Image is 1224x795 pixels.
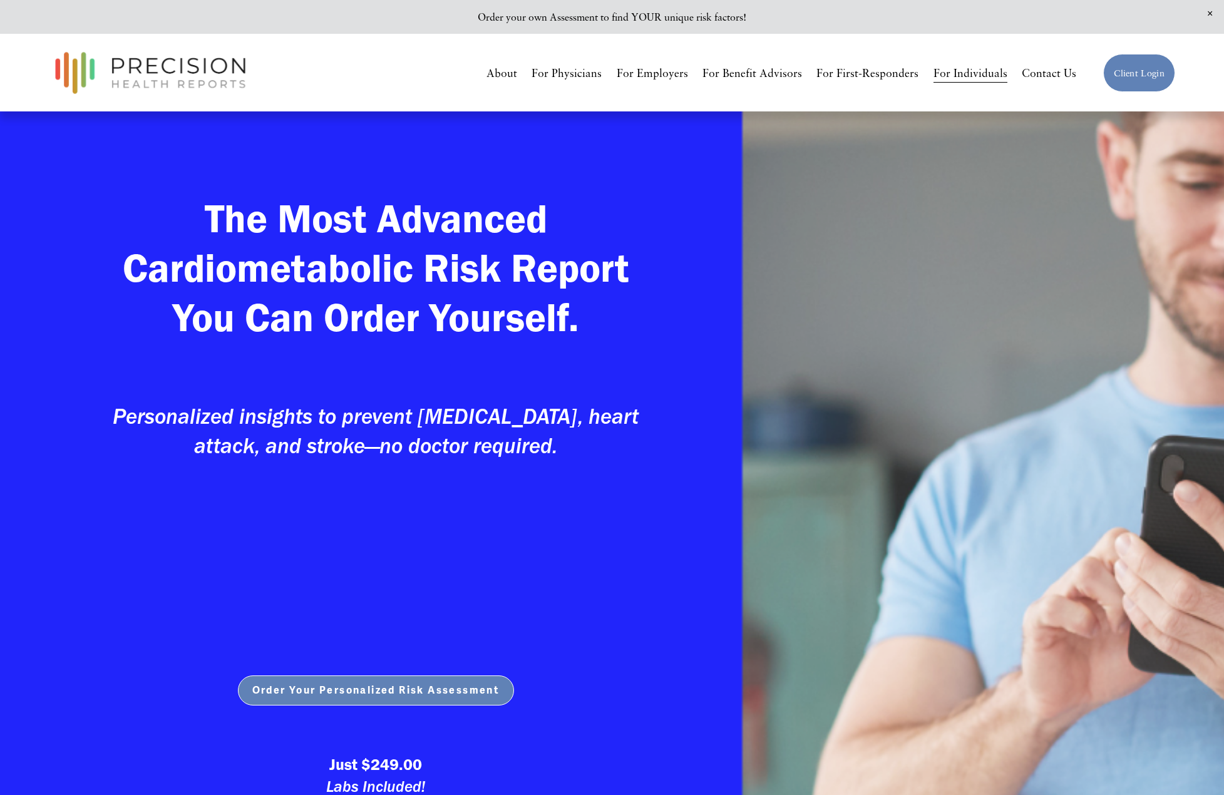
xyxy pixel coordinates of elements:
[617,62,688,84] a: For Employers
[123,194,639,341] strong: The Most Advanced Cardiometabolic Risk Report You Can Order Yourself.
[238,675,514,705] button: Order Your Personalized Risk Assessment
[1022,62,1076,84] a: Contact Us
[702,62,802,84] a: For Benefit Advisors
[113,403,644,459] em: Personalized insights to prevent [MEDICAL_DATA], heart attack, and stroke—no doctor required.
[252,684,500,697] span: Order Your Personalized Risk Assessment
[329,755,422,774] strong: Just $249.00
[532,62,602,84] a: For Physicians
[1103,54,1175,92] a: Client Login
[486,62,517,84] a: About
[49,46,252,100] img: Precision Health Reports
[816,62,918,84] a: For First-Responders
[933,62,1007,84] a: For Individuals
